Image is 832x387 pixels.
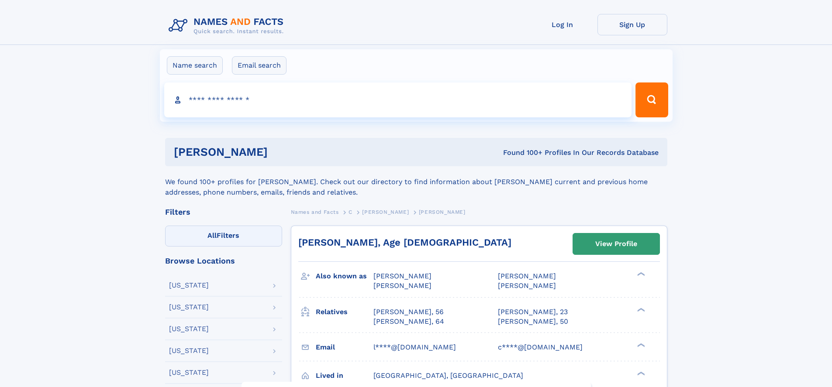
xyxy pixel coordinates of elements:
[167,56,223,75] label: Name search
[169,282,209,289] div: [US_STATE]
[373,281,432,290] span: [PERSON_NAME]
[169,369,209,376] div: [US_STATE]
[635,342,646,348] div: ❯
[207,231,217,240] span: All
[635,307,646,312] div: ❯
[419,209,466,215] span: [PERSON_NAME]
[164,82,632,117] input: search input
[373,307,444,317] a: [PERSON_NAME], 56
[373,371,523,380] span: [GEOGRAPHIC_DATA], [GEOGRAPHIC_DATA]
[232,56,287,75] label: Email search
[362,209,409,215] span: [PERSON_NAME]
[169,304,209,311] div: [US_STATE]
[595,234,637,254] div: View Profile
[169,347,209,354] div: [US_STATE]
[498,272,556,280] span: [PERSON_NAME]
[498,317,568,326] a: [PERSON_NAME], 50
[349,209,352,215] span: C
[316,305,373,319] h3: Relatives
[498,307,568,317] a: [PERSON_NAME], 23
[573,233,659,254] a: View Profile
[174,147,386,158] h1: [PERSON_NAME]
[165,257,282,265] div: Browse Locations
[165,226,282,247] label: Filters
[597,14,667,35] a: Sign Up
[498,281,556,290] span: [PERSON_NAME]
[316,269,373,284] h3: Also known as
[635,271,646,277] div: ❯
[298,237,511,248] a: [PERSON_NAME], Age [DEMOGRAPHIC_DATA]
[316,340,373,355] h3: Email
[165,208,282,216] div: Filters
[316,368,373,383] h3: Lived in
[165,14,291,38] img: Logo Names and Facts
[349,206,352,217] a: C
[291,206,339,217] a: Names and Facts
[165,166,667,198] div: We found 100+ profiles for [PERSON_NAME]. Check out our directory to find information about [PERS...
[635,82,668,117] button: Search Button
[373,272,432,280] span: [PERSON_NAME]
[169,325,209,332] div: [US_STATE]
[385,148,659,158] div: Found 100+ Profiles In Our Records Database
[635,370,646,376] div: ❯
[528,14,597,35] a: Log In
[362,206,409,217] a: [PERSON_NAME]
[373,317,444,326] a: [PERSON_NAME], 64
